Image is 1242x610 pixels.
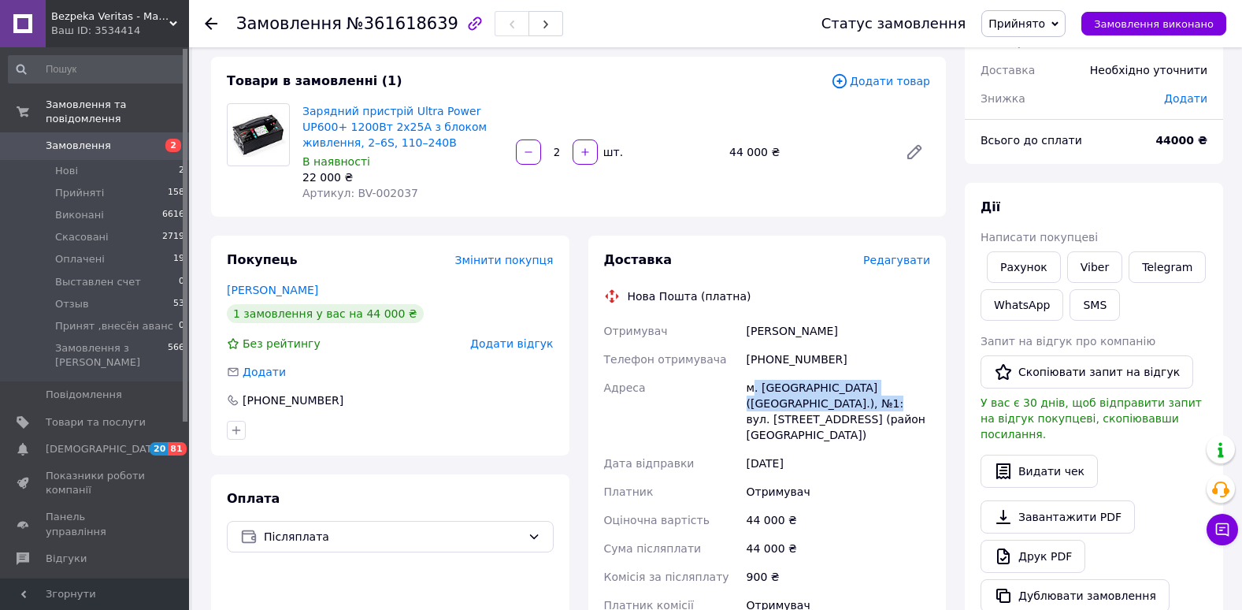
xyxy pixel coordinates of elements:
span: Принят ,внесён аванс [55,319,173,333]
button: Скопіювати запит на відгук [981,355,1193,389]
span: Отзыв [55,297,89,311]
div: Статус замовлення [821,16,966,32]
a: Завантажити PDF [981,500,1135,534]
div: [DATE] [743,449,933,478]
button: Чат з покупцем [1207,514,1238,545]
span: 20 [150,442,168,456]
span: Написати покупцеві [981,231,1098,244]
a: Друк PDF [981,540,1085,573]
span: Замовлення та повідомлення [46,98,189,126]
span: Платник [604,485,654,498]
span: 158 [168,186,184,200]
span: Прийнято [988,17,1045,30]
button: Рахунок [987,251,1061,283]
button: SMS [1070,289,1120,321]
span: 6616 [162,208,184,222]
a: Редагувати [899,136,930,168]
span: Оціночна вартість [604,514,710,526]
a: Viber [1067,251,1122,283]
span: Замовлення виконано [1094,18,1214,30]
div: 44 000 ₴ [743,534,933,563]
span: Сума післяплати [604,542,702,555]
span: Адреса [604,381,646,394]
div: Отримувач [743,478,933,506]
span: Комісія за післяплату [604,571,729,583]
span: Додати [1164,92,1207,105]
div: [PHONE_NUMBER] [241,392,345,408]
a: Зарядний пристрій Ultra Power UP600+ 1200Вт 2x25А з блоком живлення, 2–6S, 110–240В [302,105,487,149]
span: Виконані [55,208,104,222]
span: 0 [179,275,184,289]
div: шт. [599,144,625,160]
span: Змінити покупця [455,254,554,266]
span: №361618639 [347,14,458,33]
span: Товари в замовленні (1) [227,73,402,88]
img: Зарядний пристрій Ultra Power UP600+ 1200Вт 2x25А з блоком живлення, 2–6S, 110–240В [228,113,289,158]
span: Артикул: BV-002037 [302,187,418,199]
button: Видати чек [981,455,1098,488]
div: 44 000 ₴ [723,141,892,163]
div: Ваш ID: 3534414 [51,24,189,38]
span: Покупець [227,252,298,267]
span: [DEMOGRAPHIC_DATA] [46,442,162,456]
span: У вас є 30 днів, щоб відправити запит на відгук покупцеві, скопіювавши посилання. [981,396,1202,441]
div: Повернутися назад [205,16,217,32]
span: Редагувати [863,254,930,266]
span: Оплата [227,491,280,506]
span: Доставка [604,252,673,267]
span: 2719 [162,230,184,244]
span: Післяплата [264,528,521,545]
span: Доставка [981,64,1035,76]
div: 22 000 ₴ [302,169,503,185]
span: 19 [173,252,184,266]
input: Пошук [8,55,186,84]
div: м. [GEOGRAPHIC_DATA] ([GEOGRAPHIC_DATA].), №1: вул. [STREET_ADDRESS] (район [GEOGRAPHIC_DATA]) [743,374,933,449]
span: Прийняті [55,186,104,200]
span: Товари та послуги [46,415,146,430]
span: Выставлен счет [55,275,141,289]
span: 2 [179,164,184,178]
span: 0 [179,319,184,333]
span: Телефон отримувача [604,353,727,366]
a: Telegram [1129,251,1206,283]
span: Дата відправки [604,457,695,470]
span: 53 [173,297,184,311]
span: Дії [981,199,1000,214]
span: 1 товар [981,35,1025,48]
span: В наявності [302,155,370,168]
span: 2 [165,139,181,152]
span: Додати [243,366,286,378]
span: Без рейтингу [243,337,321,350]
div: [PHONE_NUMBER] [743,345,933,374]
span: Отримувач [604,325,668,337]
span: Оплачені [55,252,105,266]
span: 81 [168,442,186,456]
div: 44 000 ₴ [743,506,933,534]
span: Знижка [981,92,1025,105]
b: 44000 ₴ [1155,134,1207,147]
div: 900 ₴ [743,563,933,591]
span: Додати товар [831,73,930,90]
span: Панель управління [46,510,146,538]
div: Необхідно уточнити [1081,53,1217,87]
span: Всього до сплати [981,134,1082,147]
span: Замовлення [46,139,111,153]
a: [PERSON_NAME] [227,284,318,296]
span: Додати відгук [470,337,553,350]
span: Bezpeka Veritas - Магазин тактичного спорядження [51,9,169,24]
span: Повідомлення [46,388,122,402]
span: 566 [168,341,184,370]
span: Відгуки [46,552,87,566]
button: Замовлення виконано [1081,12,1226,35]
span: Замовлення [236,14,342,33]
span: Скасовані [55,230,109,244]
span: Замовлення з [PERSON_NAME] [55,341,168,370]
span: Показники роботи компанії [46,469,146,497]
a: WhatsApp [981,289,1063,321]
span: Запит на відгук про компанію [981,335,1155,348]
div: 1 замовлення у вас на 44 000 ₴ [227,304,424,323]
span: Нові [55,164,78,178]
div: Нова Пошта (платна) [624,288,755,304]
div: [PERSON_NAME] [743,317,933,345]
